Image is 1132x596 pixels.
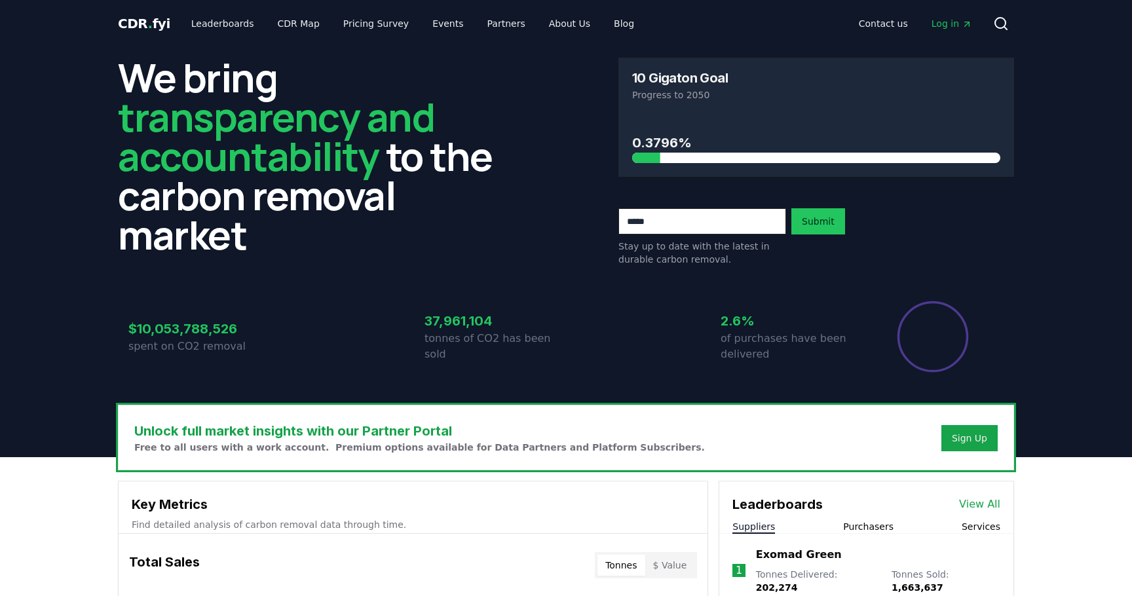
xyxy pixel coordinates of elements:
a: Partners [477,12,536,35]
a: CDR Map [267,12,330,35]
nav: Main [848,12,983,35]
button: Submit [791,208,845,234]
h3: 2.6% [721,311,862,331]
button: Sign Up [941,425,998,451]
span: CDR fyi [118,16,170,31]
span: 202,274 [756,582,798,593]
p: of purchases have been delivered [721,331,862,362]
span: Log in [932,17,972,30]
a: Leaderboards [181,12,265,35]
a: Log in [921,12,983,35]
p: Tonnes Delivered : [756,568,878,594]
a: Sign Up [952,432,987,445]
h3: 10 Gigaton Goal [632,71,728,84]
a: About Us [538,12,601,35]
h3: Key Metrics [132,494,694,514]
a: Events [422,12,474,35]
button: Suppliers [732,520,775,533]
h3: 0.3796% [632,133,1000,153]
h3: Leaderboards [732,494,823,514]
span: . [148,16,153,31]
span: transparency and accountability [118,90,434,183]
p: spent on CO2 removal [128,339,270,354]
h3: $10,053,788,526 [128,319,270,339]
p: Progress to 2050 [632,88,1000,102]
a: Blog [603,12,645,35]
nav: Main [181,12,645,35]
p: tonnes of CO2 has been sold [424,331,566,362]
p: Stay up to date with the latest in durable carbon removal. [618,240,786,266]
button: Purchasers [843,520,894,533]
div: Percentage of sales delivered [896,300,970,373]
a: CDR.fyi [118,14,170,33]
h2: We bring to the carbon removal market [118,58,514,254]
a: Contact us [848,12,918,35]
a: Pricing Survey [333,12,419,35]
button: Services [962,520,1000,533]
p: Free to all users with a work account. Premium options available for Data Partners and Platform S... [134,441,705,454]
p: Tonnes Sold : [892,568,1000,594]
p: Find detailed analysis of carbon removal data through time. [132,518,694,531]
button: $ Value [645,555,695,576]
button: Tonnes [597,555,645,576]
span: 1,663,637 [892,582,943,593]
a: Exomad Green [756,547,842,563]
h3: Unlock full market insights with our Partner Portal [134,421,705,441]
a: View All [959,496,1000,512]
p: 1 [736,563,742,578]
h3: 37,961,104 [424,311,566,331]
h3: Total Sales [129,552,200,578]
